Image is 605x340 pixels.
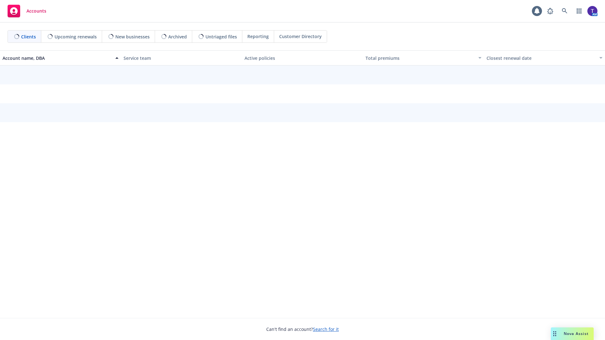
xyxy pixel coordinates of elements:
[363,50,484,65] button: Total premiums
[247,33,269,40] span: Reporting
[26,8,46,14] span: Accounts
[205,33,237,40] span: Untriaged files
[279,33,322,40] span: Customer Directory
[168,33,187,40] span: Archived
[21,33,36,40] span: Clients
[487,55,596,61] div: Closest renewal date
[55,33,97,40] span: Upcoming renewals
[484,50,605,65] button: Closest renewal date
[266,326,339,332] span: Can't find an account?
[245,55,360,61] div: Active policies
[558,5,571,17] a: Search
[573,5,585,17] a: Switch app
[121,50,242,65] button: Service team
[366,55,475,61] div: Total premiums
[115,33,150,40] span: New businesses
[551,327,594,340] button: Nova Assist
[564,331,589,336] span: Nova Assist
[124,55,239,61] div: Service team
[551,327,559,340] div: Drag to move
[3,55,112,61] div: Account name, DBA
[544,5,556,17] a: Report a Bug
[313,326,339,332] a: Search for it
[242,50,363,65] button: Active policies
[5,2,49,20] a: Accounts
[587,6,597,16] img: photo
